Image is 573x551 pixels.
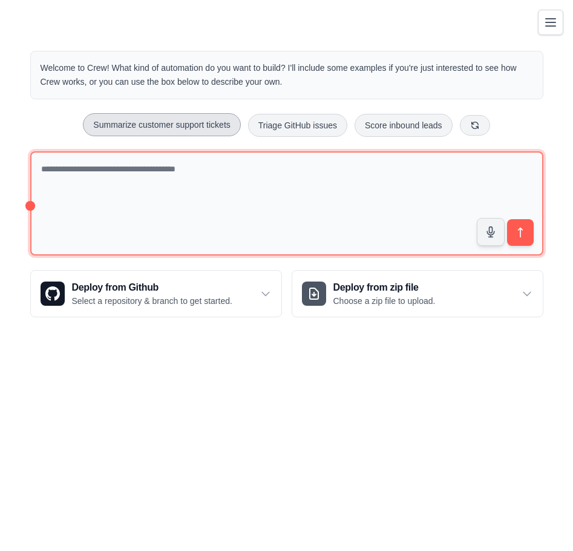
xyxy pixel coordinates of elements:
p: Choose a zip file to upload. [333,295,436,307]
div: 채팅 위젯 [512,493,573,551]
button: Triage GitHub issues [248,114,347,137]
button: Summarize customer support tickets [83,113,240,136]
iframe: Chat Widget [512,493,573,551]
button: Score inbound leads [355,114,453,137]
h3: Deploy from zip file [333,280,436,295]
p: Welcome to Crew! What kind of automation do you want to build? I'll include some examples if you'... [41,61,533,89]
p: Select a repository & branch to get started. [72,295,232,307]
h3: Deploy from Github [72,280,232,295]
button: Toggle navigation [538,10,563,35]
